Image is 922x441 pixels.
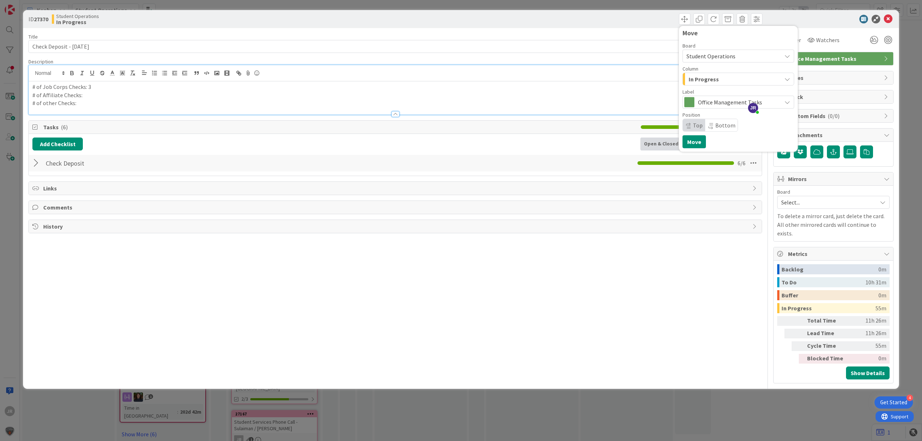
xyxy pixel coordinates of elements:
[788,131,880,139] span: Attachments
[28,33,38,40] label: Title
[43,203,749,212] span: Comments
[15,1,33,10] span: Support
[32,99,758,107] p: # of other Checks:
[28,58,53,65] span: Description
[788,93,880,101] span: Block
[682,89,694,94] span: Label
[880,399,907,406] div: Get Started
[43,184,749,193] span: Links
[28,15,48,23] span: ID
[878,290,886,300] div: 0m
[682,135,706,148] button: Move
[56,13,99,19] span: Student Operations
[788,249,880,258] span: Metrics
[850,341,886,351] div: 55m
[850,316,886,326] div: 11h 26m
[788,112,880,120] span: Custom Fields
[640,138,682,150] div: Open & Closed
[865,277,886,287] div: 10h 31m
[850,354,886,364] div: 0m
[781,197,873,207] span: Select...
[907,395,913,401] div: 4
[807,329,847,338] div: Lead Time
[43,123,637,131] span: Tasks
[693,122,703,129] span: Top
[686,53,735,60] span: Student Operations
[782,277,865,287] div: To Do
[43,157,205,170] input: Add Checklist...
[715,122,735,129] span: Bottom
[43,222,749,231] span: History
[782,264,878,274] div: Backlog
[876,303,886,313] div: 55m
[738,159,746,167] span: 6 / 6
[788,175,880,183] span: Mirrors
[807,354,847,364] div: Blocked Time
[698,97,778,107] span: Office Management Tasks
[816,36,840,44] span: Watchers
[788,54,880,63] span: Office Management Tasks
[56,19,99,25] b: In Progress
[846,366,890,379] button: Show Details
[777,212,890,238] p: To delete a mirror card, just delete the card. All other mirrored cards will continue to exists.
[34,15,48,23] b: 27370
[850,329,886,338] div: 11h 26m
[682,30,794,37] div: Move
[782,290,878,300] div: Buffer
[807,341,847,351] div: Cycle Time
[32,91,758,99] p: # of Affiliate Checks:
[32,83,758,91] p: # of Job Corps Checks: 3
[807,316,847,326] div: Total Time
[788,73,880,82] span: Dates
[828,112,840,120] span: ( 0/0 )
[32,138,83,150] button: Add Checklist
[689,75,719,84] span: In Progress
[782,303,876,313] div: In Progress
[874,396,913,409] div: Open Get Started checklist, remaining modules: 4
[748,103,758,113] span: JR
[682,43,695,48] span: Board
[61,123,68,131] span: ( 6 )
[777,189,790,194] span: Board
[878,264,886,274] div: 0m
[682,66,698,71] span: Column
[28,40,762,53] input: type card name here...
[682,112,700,117] span: Position
[682,73,794,86] button: In Progress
